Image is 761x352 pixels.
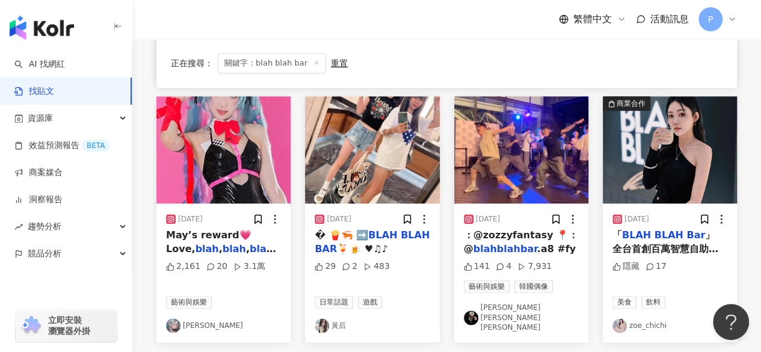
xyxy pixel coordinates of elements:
[233,261,265,273] div: 3.1萬
[612,261,639,273] div: 隱藏
[401,229,430,241] mark: BLAH
[28,105,53,132] span: 資源庫
[473,243,537,255] mark: blahblahbar
[622,229,651,241] mark: BLAH
[250,243,276,255] mark: blah
[166,229,251,254] span: May’s reward💗 Love,
[655,229,683,241] mark: BLAH
[218,53,326,73] span: 關鍵字：blah blah bar
[612,229,622,241] span: 「
[464,229,578,254] span: ：@zozzyfantasy 📍：@
[624,214,649,224] div: [DATE]
[10,16,74,40] img: logo
[171,58,213,68] span: 正在搜尋 ：
[315,295,353,309] span: 日常話題
[603,96,737,203] img: post-image
[48,315,90,336] span: 立即安裝 瀏覽器外掛
[645,261,667,273] div: 17
[206,261,227,273] div: 20
[246,243,250,255] span: ,
[612,318,727,333] a: KOL Avatarzoe_chichi
[178,214,203,224] div: [DATE]
[464,303,579,333] a: KOL Avatar[PERSON_NAME][PERSON_NAME] [PERSON_NAME]
[166,261,200,273] div: 2,161
[315,318,430,333] a: KOL Avatar黃后
[277,243,300,255] mark: blah
[612,318,627,333] img: KOL Avatar
[14,223,23,231] span: rise
[464,310,478,325] img: KOL Avatar
[19,316,43,335] img: chrome extension
[464,261,490,273] div: 141
[16,309,117,342] a: chrome extension立即安裝 瀏覽器外掛
[363,261,390,273] div: 483
[514,280,553,293] span: 韓國偶像
[305,96,439,203] img: post-image
[166,318,281,333] a: KOL Avatar[PERSON_NAME]
[617,97,645,110] div: 商業合作
[496,261,511,273] div: 4
[331,58,348,68] div: 重置
[327,214,351,224] div: [DATE]
[166,318,180,333] img: KOL Avatar
[342,261,357,273] div: 2
[650,13,689,25] span: 活動訊息
[464,280,510,293] span: 藝術與娛樂
[612,295,636,309] span: 美食
[476,214,501,224] div: [DATE]
[315,229,368,241] span: � 🍟🦐 ➡️
[573,13,612,26] span: 繁體中文
[14,85,54,97] a: 找貼文
[315,243,337,255] mark: BAR
[28,240,61,267] span: 競品分析
[315,318,329,333] img: KOL Avatar
[537,243,576,255] span: .a8 #fy
[219,243,223,255] span: ,
[641,295,665,309] span: 飲料
[603,96,737,203] button: 商業合作
[337,243,387,255] span: 🍹🍺 ♥♫♪
[358,295,382,309] span: 遊戲
[713,304,749,340] iframe: Help Scout Beacon - Open
[368,229,397,241] mark: BLAH
[14,167,63,179] a: 商案媒合
[315,261,336,273] div: 29
[454,96,588,203] img: post-image
[223,243,246,255] mark: blah
[14,58,65,70] a: searchAI 找網紅
[708,13,713,26] span: P
[196,243,219,255] mark: blah
[166,295,212,309] span: 藝術與娛樂
[28,213,61,240] span: 趨勢分析
[156,96,291,203] img: post-image
[14,194,63,206] a: 洞察報告
[14,140,109,152] a: 效益預測報告BETA
[517,261,552,273] div: 7,931
[686,229,705,241] mark: Bar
